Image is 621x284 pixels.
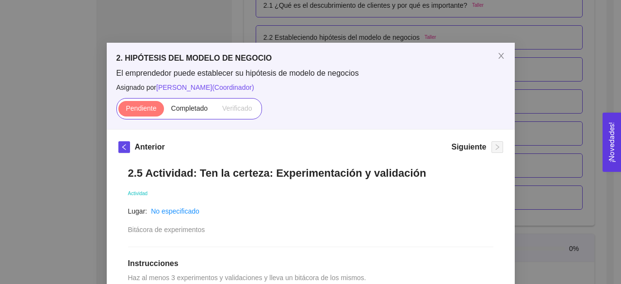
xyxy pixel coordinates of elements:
h5: Siguiente [451,141,486,153]
span: Pendiente [126,104,156,112]
span: Verificado [222,104,252,112]
span: El emprendedor puede establecer su hipótesis de modelo de negocios [116,68,505,79]
span: Completado [171,104,208,112]
article: Lugar: [128,206,147,217]
h5: 2. HIPÓTESIS DEL MODELO DE NEGOCIO [116,52,505,64]
button: Close [488,43,515,70]
button: Open Feedback Widget [603,113,621,172]
button: left [118,141,130,153]
span: close [497,52,505,60]
button: right [491,141,503,153]
span: Actividad [128,191,148,196]
h1: 2.5 Actividad: Ten la certeza: Experimentación y validación [128,167,493,180]
span: [PERSON_NAME] ( Coordinador ) [156,84,254,91]
span: left [119,144,130,150]
a: No especificado [151,207,199,215]
span: Bitácora de experimentos [128,226,205,234]
h1: Instrucciones [128,259,493,268]
h5: Anterior [135,141,165,153]
span: Asignado por [116,82,505,93]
